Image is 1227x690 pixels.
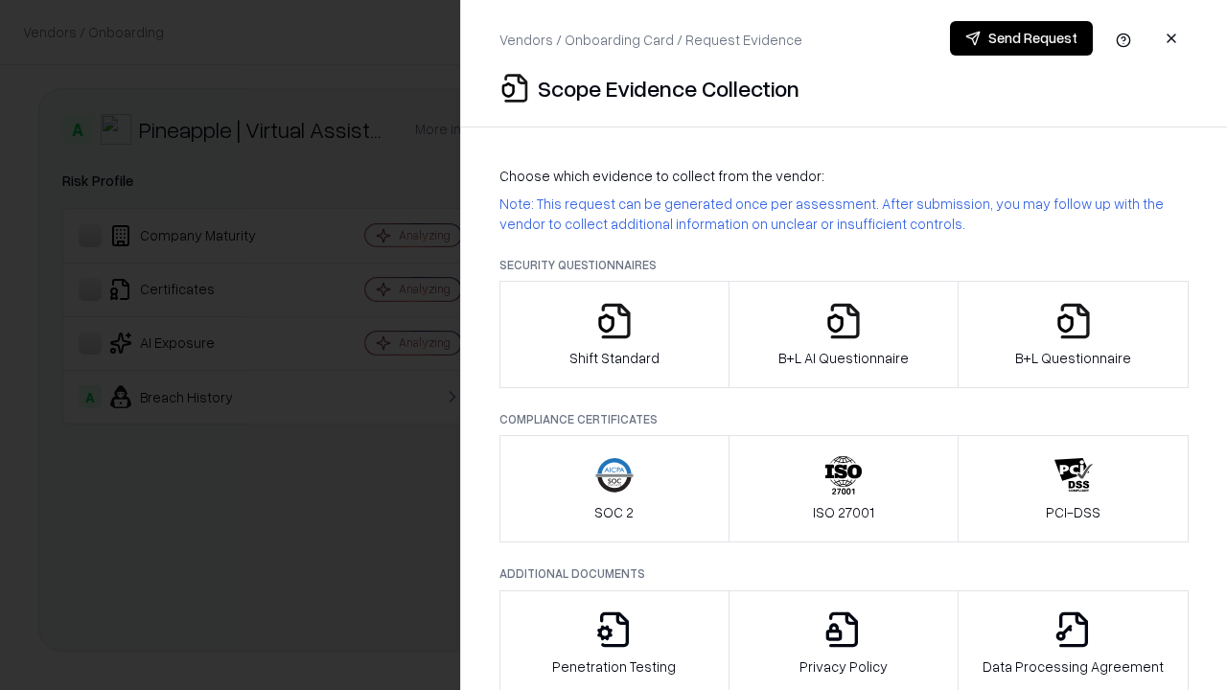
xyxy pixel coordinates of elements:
p: Scope Evidence Collection [538,73,799,103]
p: Data Processing Agreement [983,656,1164,677]
p: Note: This request can be generated once per assessment. After submission, you may follow up with... [499,194,1189,234]
button: ISO 27001 [729,435,960,542]
p: Penetration Testing [552,656,676,677]
p: Additional Documents [499,565,1189,582]
button: B+L Questionnaire [958,281,1189,388]
p: B+L AI Questionnaire [778,348,909,368]
p: ISO 27001 [813,502,874,522]
p: Shift Standard [569,348,660,368]
p: SOC 2 [594,502,634,522]
p: B+L Questionnaire [1015,348,1131,368]
button: SOC 2 [499,435,729,542]
p: Privacy Policy [799,656,888,677]
p: PCI-DSS [1046,502,1100,522]
p: Compliance Certificates [499,411,1189,427]
button: Send Request [950,21,1093,56]
button: PCI-DSS [958,435,1189,542]
p: Vendors / Onboarding Card / Request Evidence [499,30,802,50]
button: Shift Standard [499,281,729,388]
p: Security Questionnaires [499,257,1189,273]
p: Choose which evidence to collect from the vendor: [499,166,1189,186]
button: B+L AI Questionnaire [729,281,960,388]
